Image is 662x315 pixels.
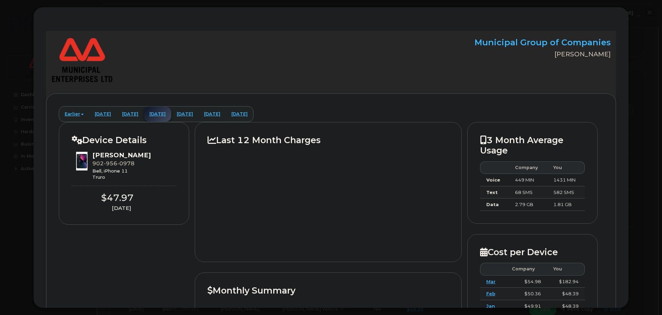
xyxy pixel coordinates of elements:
[199,106,226,122] a: [DATE]
[547,288,585,300] td: $48.39
[547,276,585,288] td: $182.94
[486,279,496,284] a: Mar
[486,291,495,296] a: Feb
[547,174,585,186] td: 1431 MIN
[208,285,449,296] h2: Monthly Summary
[72,135,177,145] h2: Device Details
[509,198,547,211] td: 2.79 GB
[506,300,547,313] td: $49.91
[486,177,500,183] strong: Voice
[219,307,437,315] h3: Rate Plan Charges
[72,192,163,204] div: $47.97
[547,263,585,275] th: You
[509,186,547,199] td: 68 SMS
[486,202,499,207] strong: Data
[509,174,547,186] td: 449 MIN
[480,247,585,257] h2: Cost per Device
[92,151,151,160] div: [PERSON_NAME]
[480,135,585,156] h2: 3 Month Average Usage
[547,161,585,174] th: You
[72,204,171,212] div: [DATE]
[171,106,199,122] a: [DATE]
[547,186,585,199] td: 582 SMS
[208,135,449,145] h2: Last 12 Month Charges
[547,300,585,313] td: $48.39
[226,106,253,122] a: [DATE]
[92,160,135,167] span: 902
[486,189,498,195] strong: Text
[117,160,135,167] span: 0978
[486,303,495,309] a: Jan
[144,106,171,122] a: [DATE]
[506,263,547,275] th: Company
[506,288,547,300] td: $50.36
[117,106,144,122] a: [DATE]
[509,161,547,174] th: Company
[547,198,585,211] td: 1.81 GB
[506,276,547,288] td: $54.98
[92,168,151,180] div: Bell, iPhone 11 Truro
